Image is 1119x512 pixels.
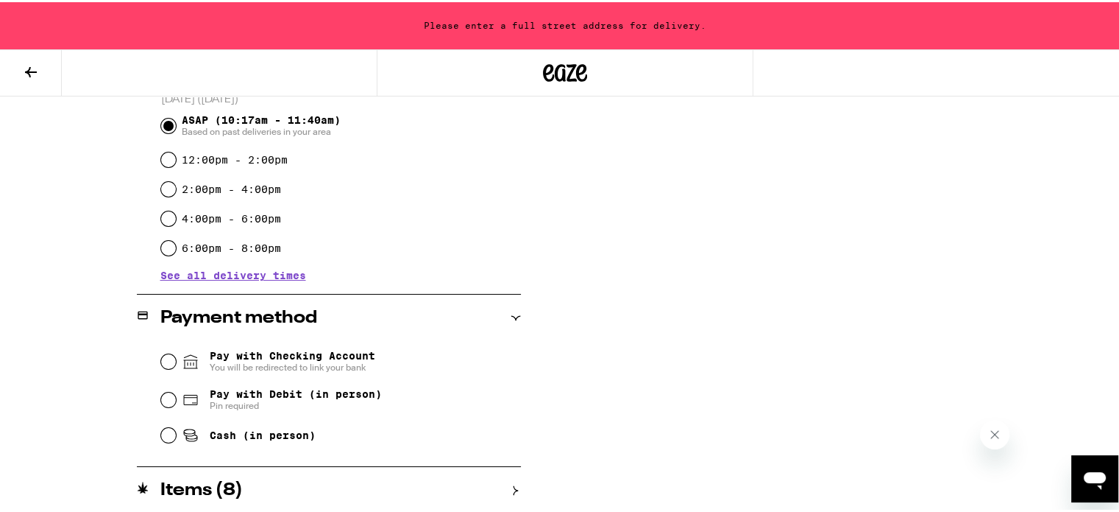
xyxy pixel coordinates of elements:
span: Cash (in person) [210,427,316,439]
label: 6:00pm - 8:00pm [182,240,281,252]
span: Based on past deliveries in your area [182,124,341,136]
h2: Items ( 8 ) [160,480,243,497]
span: Pin required [210,398,382,410]
label: 4:00pm - 6:00pm [182,211,281,222]
span: ASAP (10:17am - 11:40am) [182,112,341,136]
button: See all delivery times [160,268,306,278]
p: [DATE] ([DATE]) [161,91,521,105]
label: 12:00pm - 2:00pm [182,152,288,164]
span: Hi. Need any help? [9,10,106,22]
span: You will be redirected to link your bank [210,360,375,371]
span: Pay with Checking Account [210,348,375,371]
iframe: Button to launch messaging window [1071,453,1118,500]
span: Pay with Debit (in person) [210,386,382,398]
iframe: Close message [980,418,1009,447]
label: 2:00pm - 4:00pm [182,181,281,193]
h2: Payment method [160,307,317,325]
